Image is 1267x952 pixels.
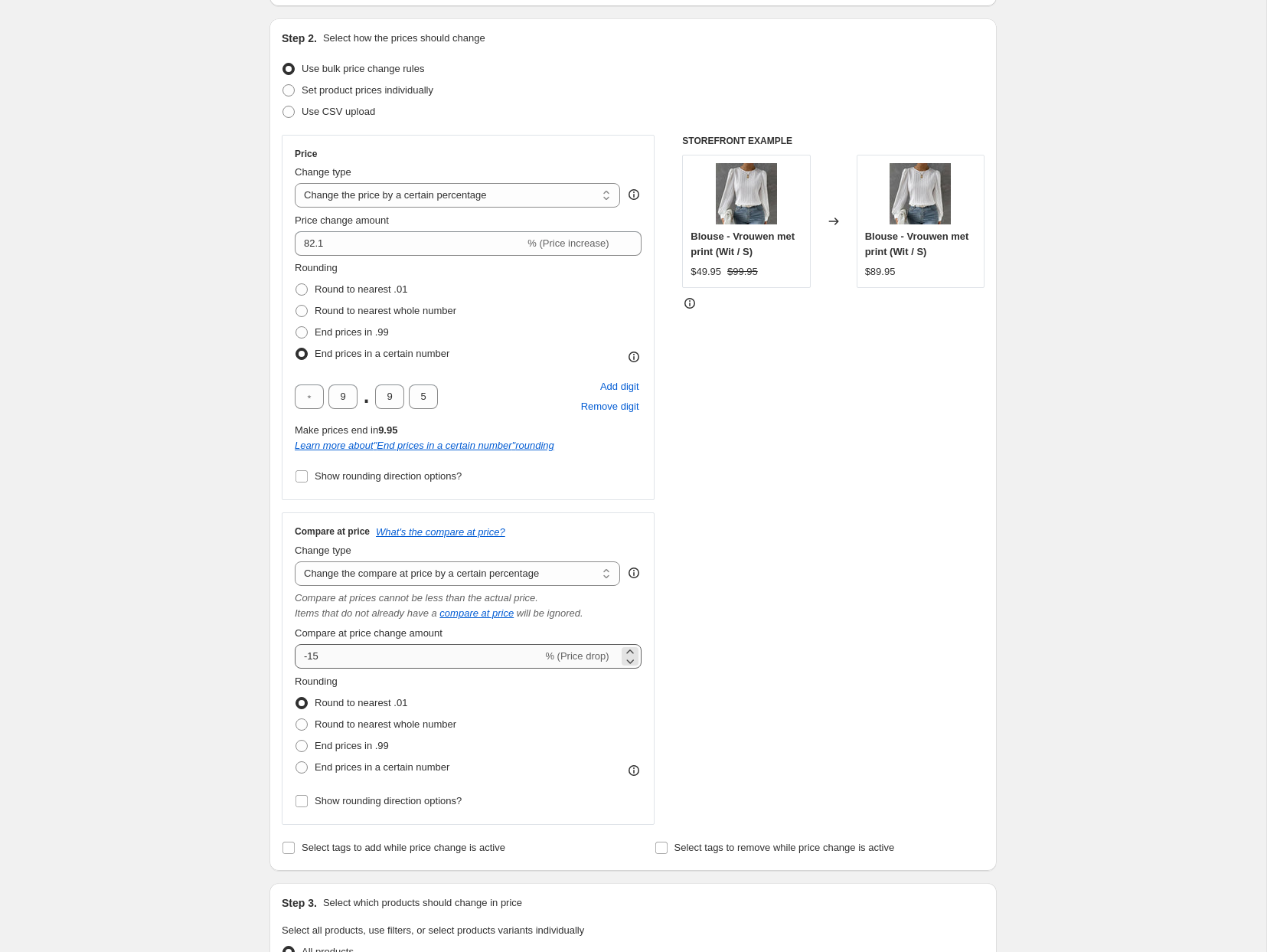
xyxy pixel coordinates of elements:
span: Change type [295,166,351,178]
span: Blouse - Vrouwen met print (Wit / S) [691,231,795,257]
div: $49.95 [691,264,721,280]
div: help [626,565,642,581]
span: Round to nearest .01 [315,283,407,295]
img: 694925139928382_image_1_80x.jpg [716,163,777,224]
h3: Compare at price [295,525,370,538]
p: Select how the prices should change [323,31,485,46]
h2: Step 2. [282,31,317,46]
input: ﹡ [328,384,358,409]
img: 694925139928382_image_1_80x.jpg [890,163,951,224]
span: % (Price increase) [527,237,609,249]
span: Set product prices individually [302,84,433,96]
p: Select which products should change in price [323,895,522,911]
span: Select tags to add while price change is active [302,842,505,853]
span: Price change amount [295,214,389,226]
input: ﹡ [295,384,324,409]
span: Rounding [295,676,338,687]
span: Show rounding direction options? [315,795,462,806]
span: End prices in a certain number [315,761,449,773]
span: Round to nearest .01 [315,697,407,708]
span: Make prices end in [295,424,397,436]
input: -15 [295,231,524,256]
button: compare at price [439,607,514,619]
h3: Price [295,148,317,160]
h2: Step 3. [282,895,317,911]
i: Items that do not already have a [295,607,437,619]
span: . [362,384,371,409]
span: Blouse - Vrouwen met print (Wit / S) [865,231,969,257]
button: What's the compare at price? [376,526,505,538]
div: $89.95 [865,264,896,280]
span: % (Price drop) [545,650,609,662]
i: will be ignored. [517,607,583,619]
input: -15 [295,644,542,669]
input: ﹡ [375,384,404,409]
h6: STOREFRONT EXAMPLE [682,135,985,147]
input: ﹡ [409,384,438,409]
strike: $99.95 [727,264,758,280]
span: Compare at price change amount [295,627,442,639]
button: Remove placeholder [579,397,642,417]
span: Select all products, use filters, or select products variants individually [282,924,584,936]
span: Select tags to remove while price change is active [674,842,895,853]
i: Learn more about " End prices in a certain number " rounding [295,440,554,451]
span: End prices in .99 [315,740,389,751]
b: 9.95 [378,424,397,436]
span: End prices in a certain number [315,348,449,359]
i: Compare at prices cannot be less than the actual price. [295,592,538,604]
span: Round to nearest whole number [315,305,456,316]
span: Change type [295,545,351,556]
span: Show rounding direction options? [315,470,462,482]
span: Remove digit [581,399,639,414]
span: Use CSV upload [302,106,375,117]
div: help [626,187,642,202]
span: End prices in .99 [315,326,389,338]
span: Round to nearest whole number [315,718,456,730]
span: Rounding [295,262,338,273]
span: Use bulk price change rules [302,63,424,74]
a: Learn more about"End prices in a certain number"rounding [295,440,554,451]
span: Add digit [600,379,639,394]
button: Add placeholder [598,377,642,397]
